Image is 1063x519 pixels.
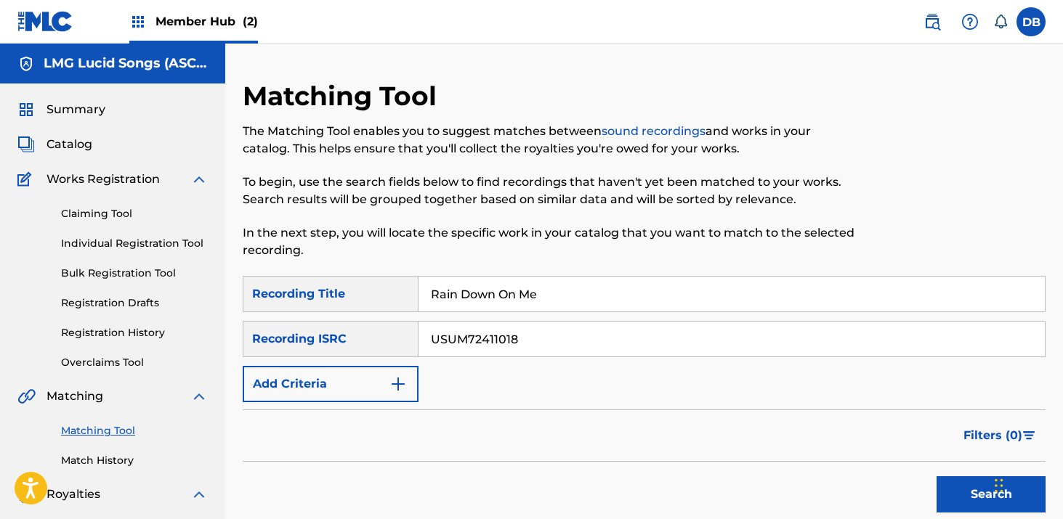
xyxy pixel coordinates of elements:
[61,325,208,340] a: Registration History
[155,13,258,30] span: Member Hub
[17,11,73,32] img: MLC Logo
[17,136,92,153] a: CatalogCatalog
[61,206,208,221] a: Claiming Tool
[243,123,861,158] p: The Matching Tool enables you to suggest matches between and works in your catalog. This helps en...
[990,449,1063,519] iframe: Chat Widget
[243,173,861,208] p: To begin, use the search fields below to find recordings that haven't yet been matched to your wo...
[44,55,208,72] h5: LMG Lucid Songs (ASCAP)
[1016,7,1046,36] div: User Menu
[955,7,985,36] div: Help
[918,7,947,36] a: Public Search
[61,355,208,370] a: Overclaims Tool
[17,101,35,118] img: Summary
[190,171,208,188] img: expand
[61,453,208,468] a: Match History
[243,15,258,28] span: (2)
[389,375,407,393] img: 9d2ae6d4665cec9f34b9.svg
[1022,322,1063,438] iframe: Resource Center
[243,366,419,402] button: Add Criteria
[961,13,979,30] img: help
[243,80,444,113] h2: Matching Tool
[190,388,208,405] img: expand
[17,171,36,188] img: Works Registration
[61,266,208,281] a: Bulk Registration Tool
[47,171,160,188] span: Works Registration
[602,124,706,138] a: sound recordings
[995,464,1003,507] div: Drag
[993,15,1008,29] div: Notifications
[955,417,1046,454] button: Filters (0)
[17,101,105,118] a: SummarySummary
[129,13,147,30] img: Top Rightsholders
[963,427,1022,444] span: Filters ( 0 )
[61,236,208,251] a: Individual Registration Tool
[47,388,103,405] span: Matching
[61,295,208,311] a: Registration Drafts
[17,136,35,153] img: Catalog
[937,476,1046,512] button: Search
[17,55,35,73] img: Accounts
[17,388,36,405] img: Matching
[47,136,92,153] span: Catalog
[61,423,208,438] a: Matching Tool
[47,486,100,503] span: Royalties
[923,13,941,30] img: search
[190,486,208,503] img: expand
[243,224,861,259] p: In the next step, you will locate the specific work in your catalog that you want to match to the...
[47,101,105,118] span: Summary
